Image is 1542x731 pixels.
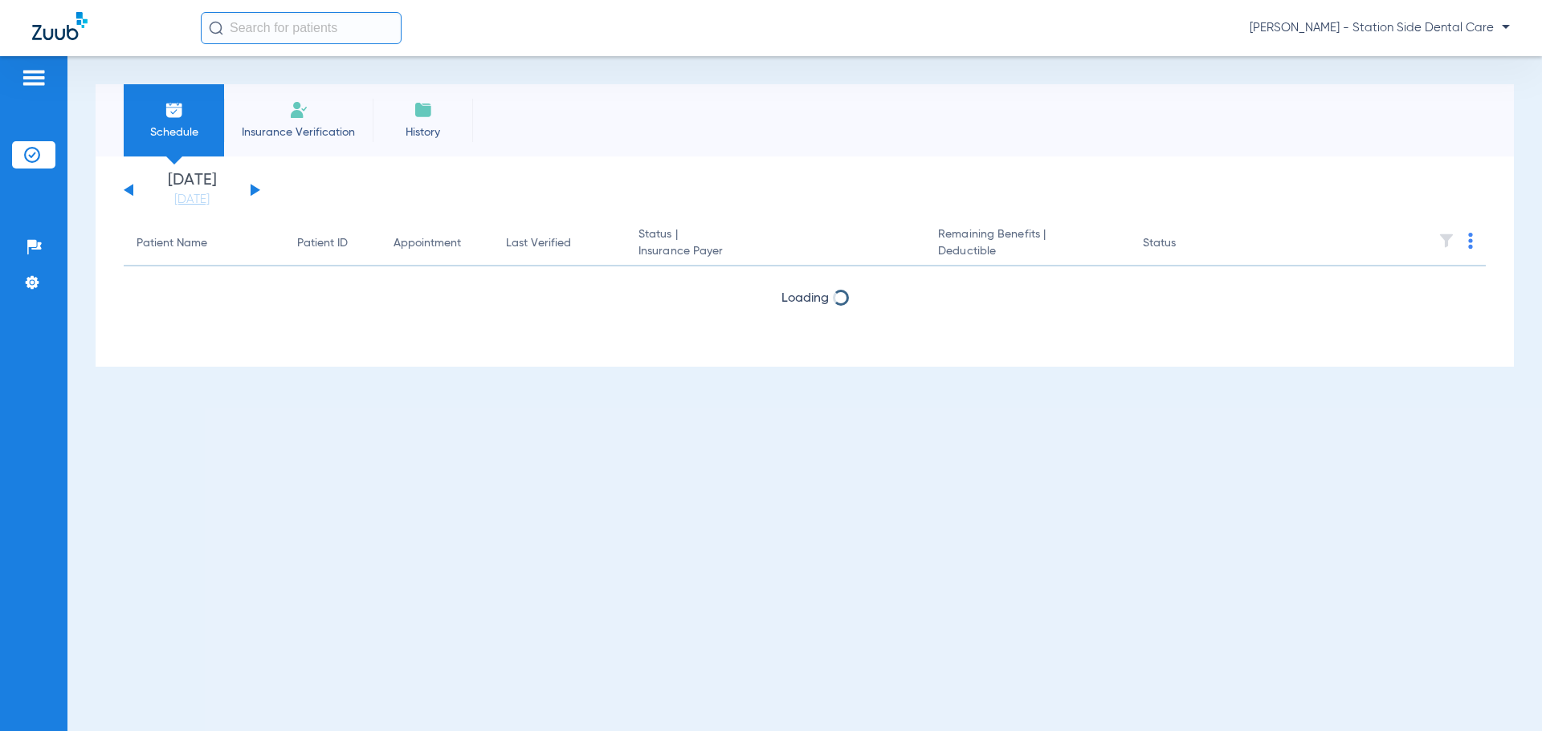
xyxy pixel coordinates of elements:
[638,243,912,260] span: Insurance Payer
[289,100,308,120] img: Manual Insurance Verification
[394,235,461,252] div: Appointment
[165,100,184,120] img: Schedule
[32,12,88,40] img: Zuub Logo
[385,124,461,140] span: History
[144,173,240,208] li: [DATE]
[297,235,348,252] div: Patient ID
[414,100,433,120] img: History
[137,235,207,252] div: Patient Name
[506,235,613,252] div: Last Verified
[394,235,480,252] div: Appointment
[626,221,925,266] th: Status |
[1130,221,1238,266] th: Status
[209,21,223,35] img: Search Icon
[201,12,402,44] input: Search for patients
[1468,233,1473,249] img: group-dot-blue.svg
[925,221,1129,266] th: Remaining Benefits |
[506,235,571,252] div: Last Verified
[21,68,47,87] img: hamburger-icon
[781,292,829,305] span: Loading
[144,192,240,208] a: [DATE]
[938,243,1116,260] span: Deductible
[1438,233,1454,249] img: filter.svg
[236,124,361,140] span: Insurance Verification
[1250,20,1510,36] span: [PERSON_NAME] - Station Side Dental Care
[136,124,212,140] span: Schedule
[297,235,368,252] div: Patient ID
[137,235,271,252] div: Patient Name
